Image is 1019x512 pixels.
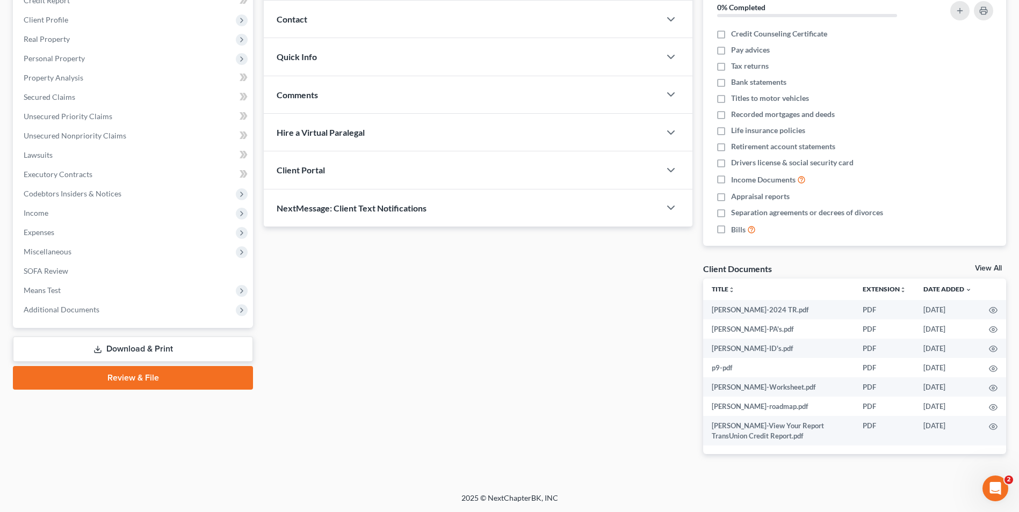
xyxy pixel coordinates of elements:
td: PDF [854,377,915,397]
a: Date Added expand_more [923,285,972,293]
a: Unsecured Priority Claims [15,107,253,126]
span: Titles to motor vehicles [731,93,809,104]
td: [PERSON_NAME]-Worksheet.pdf [703,377,854,397]
a: Extensionunfold_more [863,285,906,293]
span: Bank statements [731,77,786,87]
td: PDF [854,358,915,377]
i: expand_more [965,287,972,293]
td: [PERSON_NAME]-View Your Report TransUnion Credit Report.pdf [703,416,854,445]
td: [DATE] [915,358,980,377]
div: 2025 © NextChapterBK, INC [204,493,816,512]
iframe: Intercom live chat [982,476,1008,501]
td: PDF [854,397,915,416]
span: Unsecured Priority Claims [24,112,112,121]
a: Unsecured Nonpriority Claims [15,126,253,145]
span: NextMessage: Client Text Notifications [277,203,427,213]
td: [DATE] [915,300,980,319]
span: Pay advices [731,45,770,55]
a: Download & Print [13,337,253,362]
td: [DATE] [915,339,980,358]
span: Income Documents [731,174,796,185]
span: Expenses [24,228,54,237]
div: Client Documents [703,263,772,274]
span: Client Profile [24,15,68,24]
span: Secured Claims [24,92,75,101]
span: Retirement account statements [731,141,835,152]
span: Unsecured Nonpriority Claims [24,131,126,140]
span: Drivers license & social security card [731,157,854,168]
a: Lawsuits [15,145,253,165]
td: [DATE] [915,397,980,416]
span: Personal Property [24,54,85,63]
td: PDF [854,416,915,445]
td: [PERSON_NAME]-ID's.pdf [703,339,854,358]
span: Codebtors Insiders & Notices [24,189,121,198]
a: Titleunfold_more [712,285,735,293]
span: Miscellaneous [24,247,71,256]
td: PDF [854,300,915,319]
a: Executory Contracts [15,165,253,184]
span: Real Property [24,34,70,43]
span: Life insurance policies [731,125,805,136]
i: unfold_more [728,287,735,293]
span: Appraisal reports [731,191,790,202]
span: Additional Documents [24,305,99,314]
td: [PERSON_NAME]-2024 TR.pdf [703,300,854,319]
a: View All [975,265,1002,272]
span: Bills [731,224,746,235]
td: [DATE] [915,377,980,397]
a: Secured Claims [15,87,253,107]
a: SOFA Review [15,261,253,281]
span: 2 [1004,476,1013,484]
a: Property Analysis [15,68,253,87]
span: Credit Counseling Certificate [731,28,827,39]
span: Comments [277,90,318,100]
i: unfold_more [900,287,906,293]
td: [DATE] [915,319,980,339]
td: PDF [854,339,915,358]
span: Tax returns [731,61,769,71]
span: Quick Info [277,52,317,62]
span: SOFA Review [24,266,68,275]
td: [DATE] [915,416,980,445]
span: Recorded mortgages and deeds [731,109,835,120]
td: PDF [854,319,915,339]
span: Income [24,208,48,217]
span: Property Analysis [24,73,83,82]
span: Means Test [24,286,61,295]
td: [PERSON_NAME]-PA's.pdf [703,319,854,339]
span: Client Portal [277,165,325,175]
a: Review & File [13,366,253,390]
span: Separation agreements or decrees of divorces [731,207,883,218]
span: Lawsuits [24,150,53,159]
span: Executory Contracts [24,170,92,179]
strong: 0% Completed [717,3,765,12]
span: Contact [277,14,307,24]
td: [PERSON_NAME]-roadmap.pdf [703,397,854,416]
td: p9-pdf [703,358,854,377]
span: Hire a Virtual Paralegal [277,127,365,137]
